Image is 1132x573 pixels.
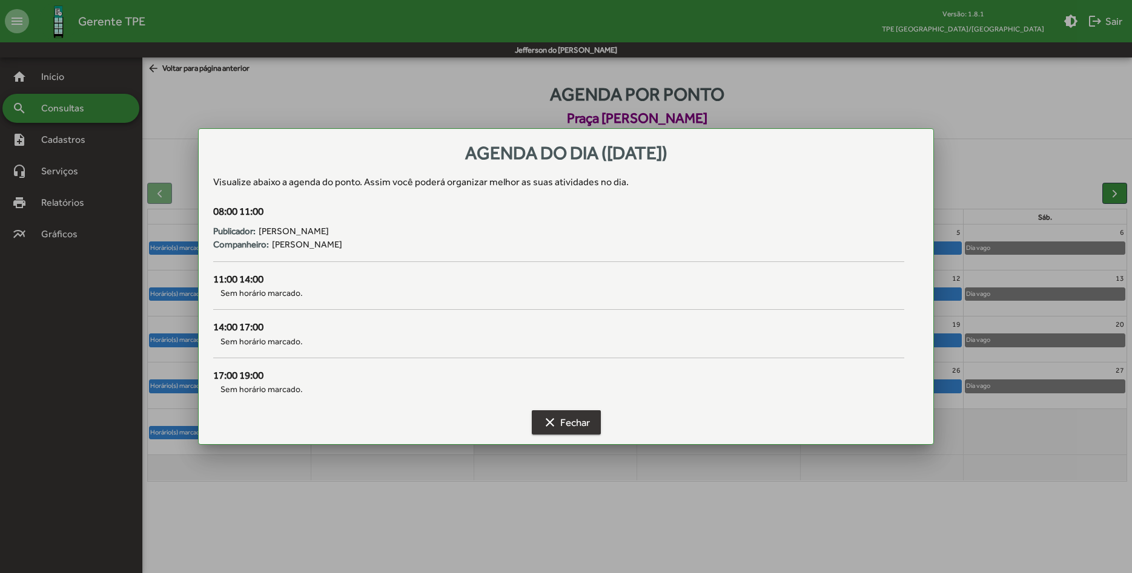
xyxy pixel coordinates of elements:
strong: Companheiro: [213,238,269,252]
mat-icon: clear [543,415,557,430]
div: 08:00 11:00 [213,204,904,220]
button: Fechar [532,410,601,434]
div: 14:00 17:00 [213,319,904,335]
span: [PERSON_NAME] [259,224,329,238]
span: [PERSON_NAME] [272,238,342,252]
div: Visualize abaixo a agenda do ponto . Assim você poderá organizar melhor as suas atividades no dia. [213,175,919,189]
span: Sem horário marcado. [213,287,904,300]
span: Agenda do dia ([DATE]) [465,142,667,163]
span: Sem horário marcado. [213,335,904,348]
span: Fechar [543,411,590,433]
div: 11:00 14:00 [213,272,904,287]
span: Sem horário marcado. [213,383,904,396]
div: 17:00 19:00 [213,368,904,384]
strong: Publicador: [213,224,256,238]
